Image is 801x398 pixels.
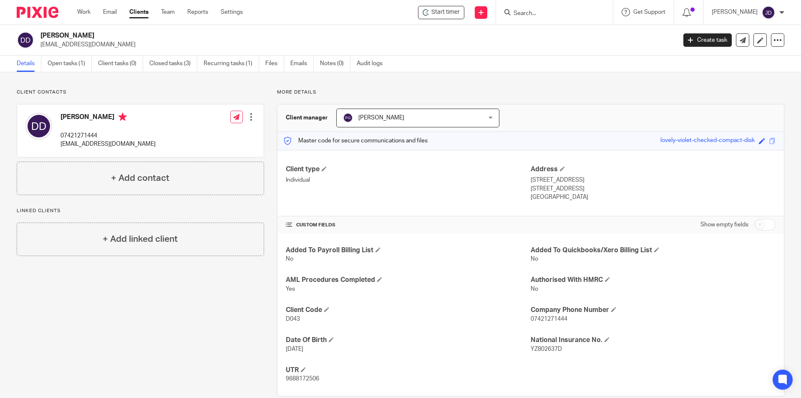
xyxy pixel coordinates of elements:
[286,276,531,284] h4: AML Procedures Completed
[358,115,404,121] span: [PERSON_NAME]
[48,56,92,72] a: Open tasks (1)
[513,10,588,18] input: Search
[17,56,41,72] a: Details
[343,113,353,123] img: svg%3E
[204,56,259,72] a: Recurring tasks (1)
[103,8,117,16] a: Email
[284,137,428,145] p: Master code for secure communications and files
[286,176,531,184] p: Individual
[17,89,264,96] p: Client contacts
[277,89,784,96] p: More details
[17,31,34,49] img: svg%3E
[40,31,545,40] h2: [PERSON_NAME]
[320,56,350,72] a: Notes (0)
[111,172,169,185] h4: + Add contact
[290,56,314,72] a: Emails
[531,306,776,314] h4: Company Phone Number
[286,336,531,345] h4: Date Of Birth
[60,140,156,148] p: [EMAIL_ADDRESS][DOMAIN_NAME]
[161,8,175,16] a: Team
[286,346,303,352] span: [DATE]
[633,9,665,15] span: Get Support
[762,6,775,19] img: svg%3E
[286,222,531,228] h4: CUSTOM FIELDS
[286,376,319,382] span: 9688172506
[149,56,197,72] a: Closed tasks (3)
[286,316,300,322] span: D043
[286,165,531,174] h4: Client type
[286,256,293,262] span: No
[431,8,460,17] span: Start timer
[129,8,149,16] a: Clients
[700,221,748,229] label: Show empty fields
[286,114,328,122] h3: Client manager
[40,41,671,49] p: [EMAIL_ADDRESS][DOMAIN_NAME]
[531,185,776,193] p: [STREET_ADDRESS]
[60,113,156,123] h4: [PERSON_NAME]
[531,336,776,345] h4: National Insurance No.
[531,256,538,262] span: No
[118,113,127,121] i: Primary
[531,346,562,352] span: YZ802637D
[531,316,567,322] span: 07421271444
[77,8,91,16] a: Work
[17,208,264,214] p: Linked clients
[221,8,243,16] a: Settings
[531,193,776,201] p: [GEOGRAPHIC_DATA]
[103,233,178,246] h4: + Add linked client
[531,246,776,255] h4: Added To Quickbooks/Xero Billing List
[17,7,58,18] img: Pixie
[531,165,776,174] h4: Address
[531,176,776,184] p: [STREET_ADDRESS]
[286,366,531,375] h4: UTR
[98,56,143,72] a: Client tasks (0)
[660,136,755,146] div: lovely-violet-checked-compact-disk
[60,132,156,140] p: 07421271444
[187,8,208,16] a: Reports
[265,56,284,72] a: Files
[712,8,758,16] p: [PERSON_NAME]
[25,113,52,139] img: svg%3E
[531,276,776,284] h4: Authorised With HMRC
[286,306,531,314] h4: Client Code
[683,33,732,47] a: Create task
[357,56,389,72] a: Audit logs
[418,6,464,19] div: David Driscoll
[531,286,538,292] span: No
[286,246,531,255] h4: Added To Payroll Billing List
[286,286,295,292] span: Yes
